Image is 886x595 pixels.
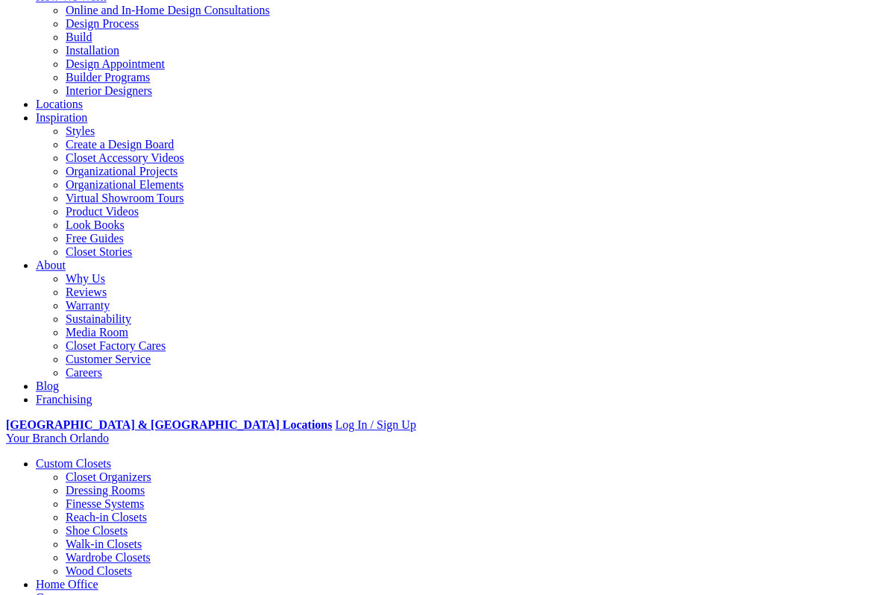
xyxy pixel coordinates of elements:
a: Your Branch Orlando [6,432,109,444]
a: Inspiration [36,111,87,124]
a: Create a Design Board [66,138,174,151]
a: Styles [66,125,95,137]
a: Look Books [66,218,125,231]
a: Closet Stories [66,245,132,258]
a: Online and In-Home Design Consultations [66,4,270,16]
a: Walk-in Closets [66,538,142,550]
a: Warranty [66,299,110,312]
a: Why Us [66,272,105,285]
a: Custom Closets [36,457,111,470]
a: Log In / Sign Up [335,418,415,431]
a: Closet Accessory Videos [66,151,184,164]
a: Build [66,31,92,43]
a: Installation [66,44,119,57]
span: Orlando [69,432,108,444]
a: Customer Service [66,353,151,365]
a: Locations [36,98,83,110]
a: Free Guides [66,232,124,245]
a: Organizational Projects [66,165,177,177]
a: Virtual Showroom Tours [66,192,184,204]
a: Blog [36,380,59,392]
a: Wardrobe Closets [66,551,151,564]
a: Organizational Elements [66,178,183,191]
a: Reach-in Closets [66,511,147,523]
a: Dressing Rooms [66,484,145,497]
a: Reviews [66,286,107,298]
a: [GEOGRAPHIC_DATA] & [GEOGRAPHIC_DATA] Locations [6,418,332,431]
a: Closet Factory Cares [66,339,166,352]
a: Franchising [36,393,92,406]
a: Closet Organizers [66,470,151,483]
a: Finesse Systems [66,497,144,510]
a: Shoe Closets [66,524,128,537]
a: Media Room [66,326,128,339]
a: Product Videos [66,205,139,218]
a: Design Process [66,17,139,30]
a: Careers [66,366,102,379]
a: Home Office [36,578,98,591]
a: Design Appointment [66,57,165,70]
a: Builder Programs [66,71,150,84]
span: Your Branch [6,432,66,444]
a: About [36,259,66,271]
a: Wood Closets [66,564,132,577]
a: Sustainability [66,312,131,325]
a: Interior Designers [66,84,152,97]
